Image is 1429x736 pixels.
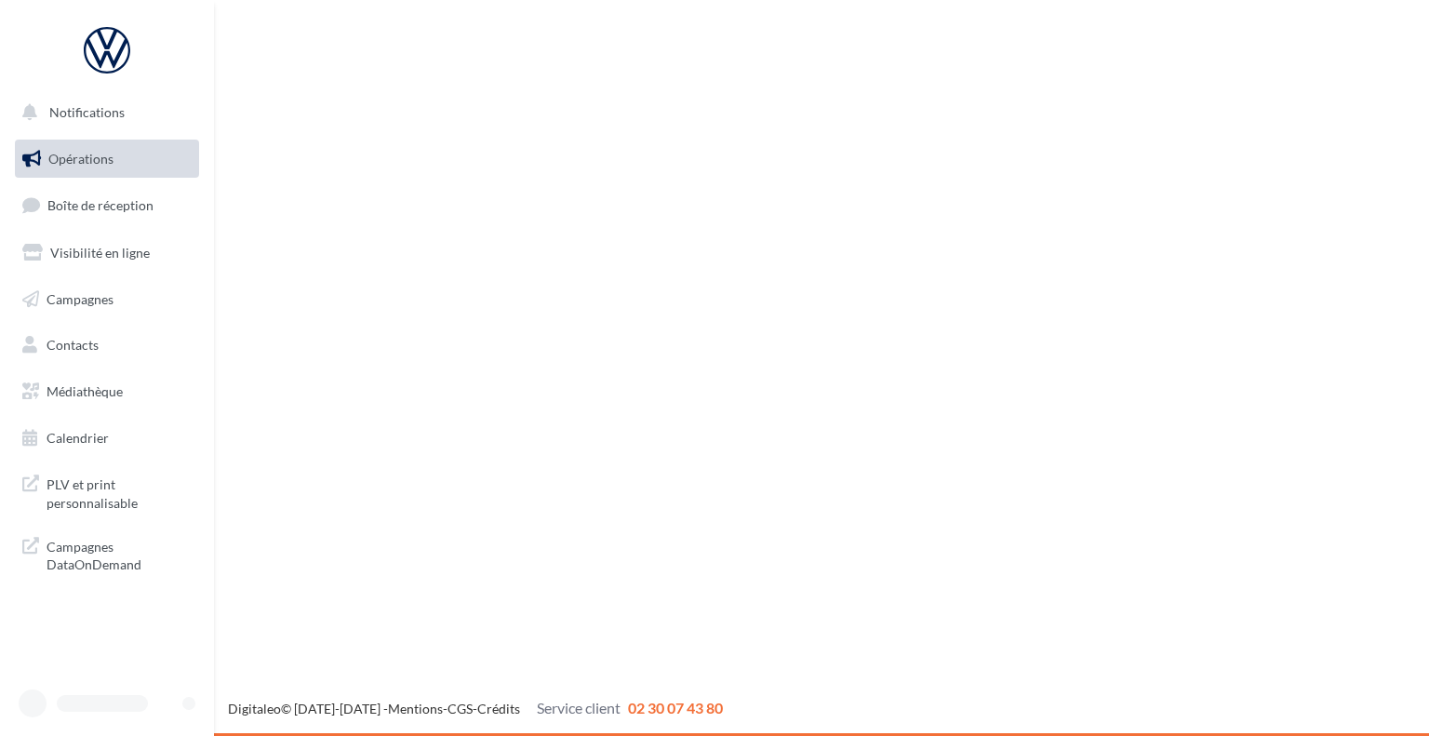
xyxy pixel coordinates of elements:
[47,430,109,446] span: Calendrier
[11,326,203,365] a: Contacts
[47,290,114,306] span: Campagnes
[47,337,99,353] span: Contacts
[11,93,195,132] button: Notifications
[47,383,123,399] span: Médiathèque
[477,701,520,716] a: Crédits
[47,472,192,512] span: PLV et print personnalisable
[11,372,203,411] a: Médiathèque
[49,104,125,120] span: Notifications
[11,527,203,582] a: Campagnes DataOnDemand
[537,699,621,716] span: Service client
[47,534,192,574] span: Campagnes DataOnDemand
[228,701,723,716] span: © [DATE]-[DATE] - - -
[11,140,203,179] a: Opérations
[447,701,473,716] a: CGS
[11,234,203,273] a: Visibilité en ligne
[11,419,203,458] a: Calendrier
[11,280,203,319] a: Campagnes
[47,197,154,213] span: Boîte de réception
[50,245,150,261] span: Visibilité en ligne
[388,701,443,716] a: Mentions
[228,701,281,716] a: Digitaleo
[11,185,203,225] a: Boîte de réception
[48,151,114,167] span: Opérations
[11,464,203,519] a: PLV et print personnalisable
[628,699,723,716] span: 02 30 07 43 80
